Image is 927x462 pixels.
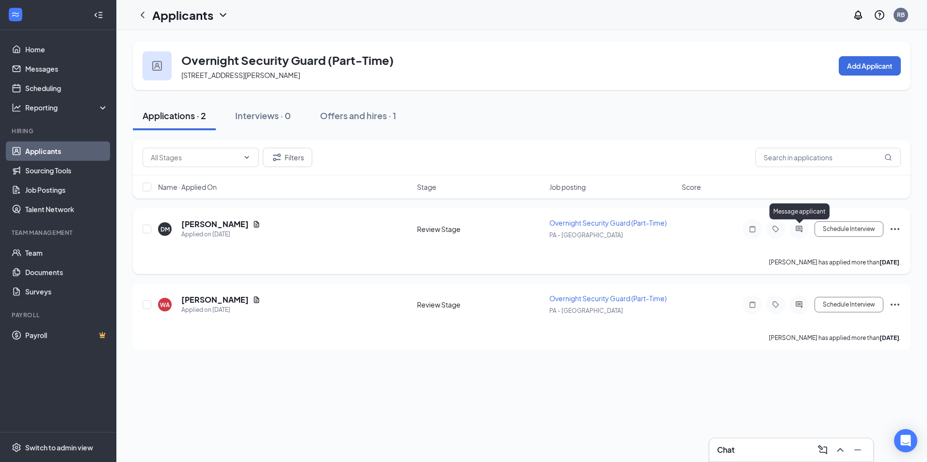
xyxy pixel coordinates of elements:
div: Open Intercom Messenger [894,429,917,452]
div: Payroll [12,311,106,319]
a: Team [25,243,108,262]
div: Message applicant [769,203,830,219]
div: Review Stage [417,300,543,309]
div: Interviews · 0 [235,109,291,122]
svg: ComposeMessage [817,444,829,456]
div: Applied on [DATE] [181,230,260,239]
svg: ChevronUp [834,444,846,456]
svg: ChevronDown [243,154,251,161]
a: Documents [25,262,108,282]
span: [STREET_ADDRESS][PERSON_NAME] [181,71,300,79]
div: Switch to admin view [25,443,93,452]
div: Applications · 2 [143,109,206,122]
input: Search in applications [755,148,901,167]
svg: ActiveChat [793,225,805,233]
svg: Filter [271,152,283,163]
svg: Analysis [12,103,21,112]
b: [DATE] [879,334,899,341]
svg: WorkstreamLogo [11,10,20,19]
div: Reporting [25,103,109,112]
p: [PERSON_NAME] has applied more than . [769,258,901,266]
a: Job Postings [25,180,108,200]
svg: Notifications [852,9,864,21]
p: [PERSON_NAME] has applied more than . [769,334,901,342]
button: ComposeMessage [815,442,831,458]
span: Stage [417,182,436,192]
button: ChevronUp [832,442,848,458]
h3: Chat [717,445,735,455]
input: All Stages [151,152,239,163]
svg: Ellipses [889,299,901,310]
a: Sourcing Tools [25,161,108,180]
button: Schedule Interview [815,221,883,237]
a: Talent Network [25,200,108,219]
svg: Note [747,301,758,308]
svg: Note [747,225,758,233]
div: Applied on [DATE] [181,305,260,315]
svg: ActiveChat [793,301,805,308]
h5: [PERSON_NAME] [181,219,249,230]
img: user icon [152,61,162,71]
div: WA [160,301,170,309]
span: PA - [GEOGRAPHIC_DATA] [549,307,623,314]
div: RB [897,11,905,19]
svg: ChevronDown [217,9,229,21]
svg: Ellipses [889,223,901,235]
b: [DATE] [879,259,899,266]
a: Messages [25,59,108,78]
svg: MagnifyingGlass [884,154,892,161]
span: PA - [GEOGRAPHIC_DATA] [549,231,623,239]
a: PayrollCrown [25,325,108,345]
svg: QuestionInfo [874,9,885,21]
div: Review Stage [417,224,543,234]
div: Offers and hires · 1 [320,109,396,122]
div: Hiring [12,127,106,135]
span: Name · Applied On [158,182,217,192]
span: Overnight Security Guard (Part-Time) [549,294,667,303]
svg: Document [253,220,260,228]
svg: ChevronLeft [137,9,148,21]
a: Home [25,40,108,59]
button: Filter Filters [263,148,312,167]
span: Overnight Security Guard (Part-Time) [549,218,667,227]
div: DM [160,225,170,233]
button: Add Applicant [839,56,901,76]
h3: Overnight Security Guard (Part-Time) [181,52,394,68]
div: Team Management [12,229,106,237]
span: Score [682,182,701,192]
h1: Applicants [152,7,213,23]
a: Applicants [25,141,108,161]
svg: Document [253,296,260,304]
svg: Settings [12,443,21,452]
a: Scheduling [25,78,108,98]
svg: Minimize [852,444,863,456]
button: Minimize [850,442,865,458]
h5: [PERSON_NAME] [181,294,249,305]
svg: Collapse [94,10,103,20]
button: Schedule Interview [815,297,883,312]
a: Surveys [25,282,108,301]
svg: Tag [770,225,782,233]
span: Job posting [549,182,586,192]
svg: Tag [770,301,782,308]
